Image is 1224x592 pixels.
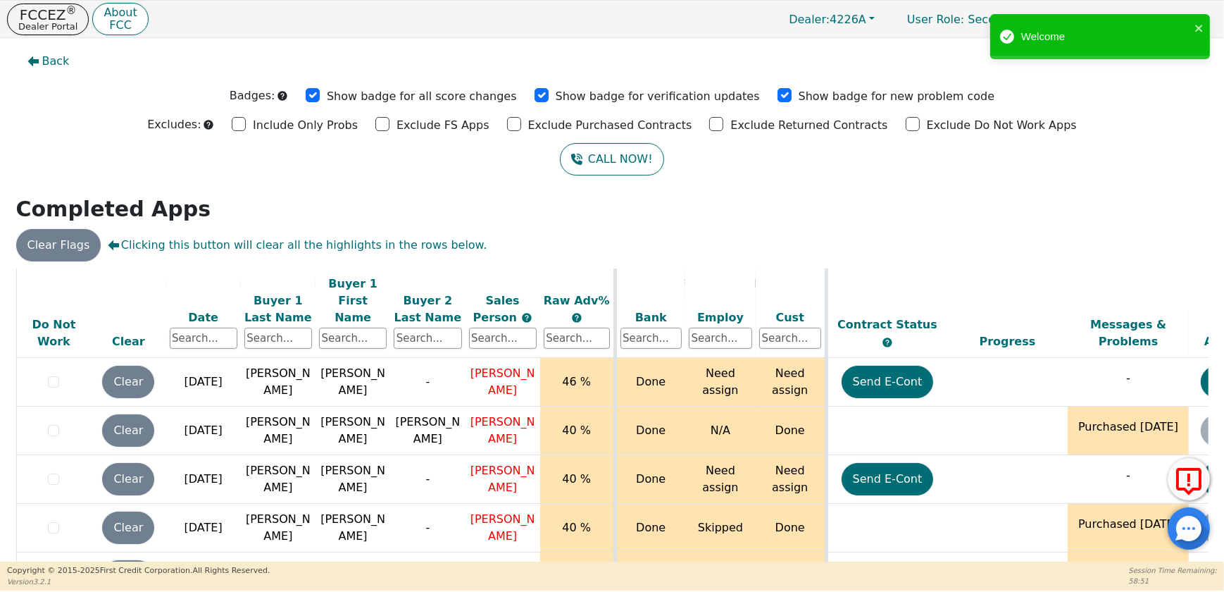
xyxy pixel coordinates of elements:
[759,328,821,349] input: Search...
[562,521,591,534] span: 40 %
[789,13,866,26] span: 4226A
[470,561,535,591] span: [PERSON_NAME]
[316,407,390,455] td: [PERSON_NAME]
[241,504,316,553] td: [PERSON_NAME]
[1071,419,1185,436] p: Purchased [DATE]
[799,88,995,105] p: Show badge for new problem code
[951,333,1065,350] div: Progress
[16,197,211,221] strong: Completed Apps
[756,504,826,553] td: Done
[166,407,241,455] td: [DATE]
[689,328,752,349] input: Search...
[390,455,465,504] td: -
[230,87,275,104] p: Badges:
[528,117,692,134] p: Exclude Purchased Contracts
[615,504,685,553] td: Done
[470,464,535,494] span: [PERSON_NAME]
[108,237,487,254] span: Clicking this button will clear all the highlights in the rows below.
[556,88,760,105] p: Show badge for verification updates
[774,8,889,30] button: Dealer:4226A
[166,504,241,553] td: [DATE]
[562,375,591,388] span: 46 %
[253,117,358,134] p: Include Only Probs
[319,275,387,326] div: Buyer 1 First Name
[396,117,489,134] p: Exclude FS Apps
[685,504,756,553] td: Skipped
[560,143,663,175] button: CALL NOW!
[104,7,137,18] p: About
[170,309,237,326] div: Date
[470,512,535,543] span: [PERSON_NAME]
[470,366,535,397] span: [PERSON_NAME]
[319,328,387,349] input: Search...
[469,328,537,349] input: Search...
[1071,316,1185,350] div: Messages & Problems
[20,316,88,350] div: Do Not Work
[473,293,521,323] span: Sales Person
[7,4,89,35] button: FCCEZ®Dealer Portal
[907,13,964,26] span: User Role :
[102,414,154,447] button: Clear
[192,566,270,575] span: All Rights Reserved.
[759,309,821,326] div: Cust
[166,358,241,407] td: [DATE]
[102,366,154,398] button: Clear
[756,407,826,455] td: Done
[66,4,77,17] sup: ®
[394,292,461,326] div: Buyer 2 Last Name
[1168,458,1210,500] button: Report Error to FCC
[756,358,826,407] td: Need assign
[104,20,137,31] p: FCC
[685,455,756,504] td: Need assign
[16,45,81,78] button: Back
[92,3,148,36] button: AboutFCC
[685,407,756,455] td: N/A
[7,576,270,587] p: Version 3.2.1
[316,358,390,407] td: [PERSON_NAME]
[244,328,312,349] input: Search...
[102,512,154,544] button: Clear
[685,358,756,407] td: Need assign
[1129,565,1217,576] p: Session Time Remaining:
[837,318,937,331] span: Contract Status
[166,455,241,504] td: [DATE]
[1129,576,1217,586] p: 58:51
[842,463,934,495] button: Send E-Cont
[620,328,682,349] input: Search...
[241,407,316,455] td: [PERSON_NAME]
[615,407,685,455] td: Done
[562,424,591,437] span: 40 %
[620,309,682,326] div: Bank
[18,22,77,31] p: Dealer Portal
[893,6,1042,33] p: Secondary
[470,415,535,445] span: [PERSON_NAME]
[147,116,201,133] p: Excludes:
[1045,8,1217,30] button: 4226A:[PERSON_NAME]
[1071,370,1185,387] p: -
[390,407,465,455] td: [PERSON_NAME]
[316,504,390,553] td: [PERSON_NAME]
[170,328,237,349] input: Search...
[544,293,610,307] span: Raw Adv%
[327,88,517,105] p: Show badge for all score changes
[1021,29,1190,45] div: Welcome
[689,309,752,326] div: Employ
[394,328,461,349] input: Search...
[927,117,1077,134] p: Exclude Do Not Work Apps
[1071,467,1185,484] p: -
[615,358,685,407] td: Done
[244,292,312,326] div: Buyer 1 Last Name
[316,455,390,504] td: [PERSON_NAME]
[1194,20,1204,36] button: close
[1071,516,1185,533] p: Purchased [DATE]
[241,455,316,504] td: [PERSON_NAME]
[42,53,70,70] span: Back
[16,229,101,261] button: Clear Flags
[18,8,77,22] p: FCCEZ
[94,333,162,350] div: Clear
[390,358,465,407] td: -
